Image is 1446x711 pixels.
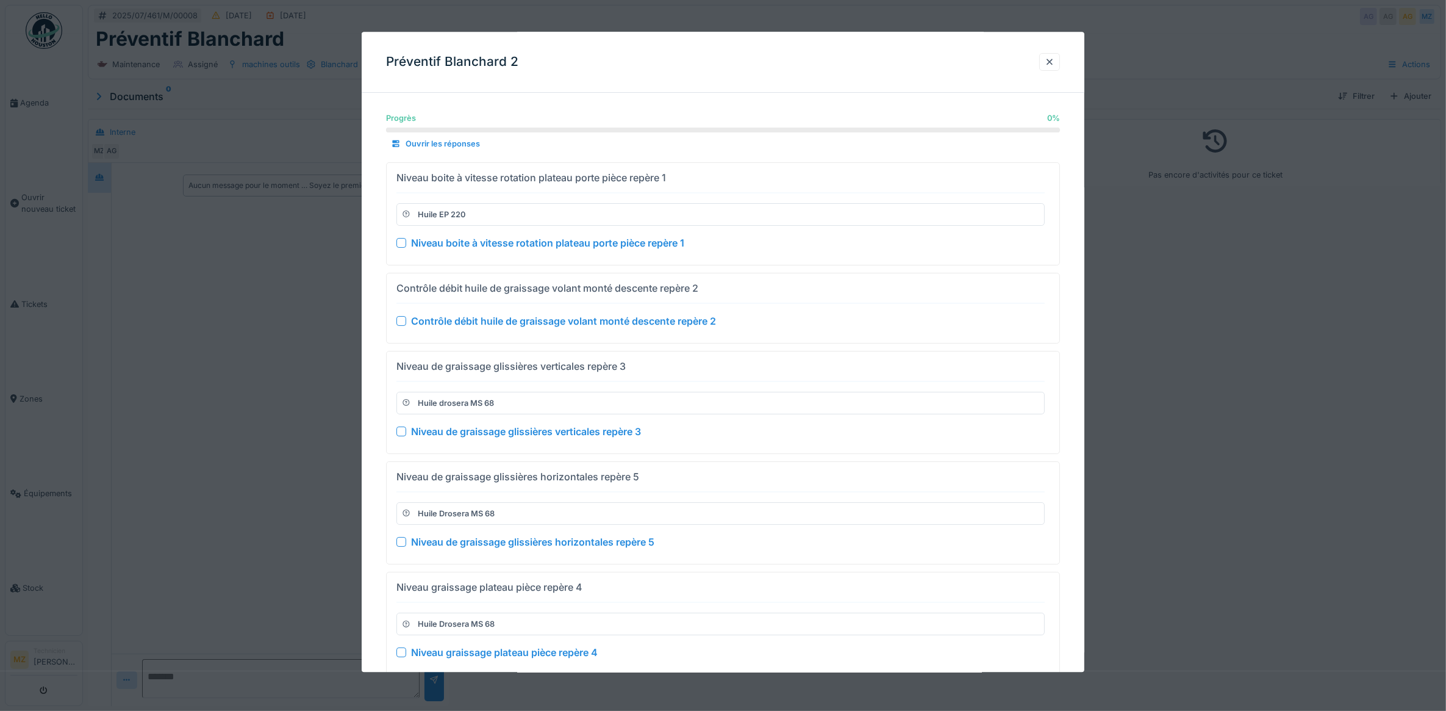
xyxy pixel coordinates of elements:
[392,578,1055,670] summary: Niveau graissage plateau pièce repère 4Huile Drosera MS 68 Niveau graissage plateau pièce repère 4
[386,54,518,70] h3: Préventif Blanchard 2
[396,359,626,374] div: Niveau de graissage glissières verticales repère 3
[396,580,582,595] div: Niveau graissage plateau pièce repère 4
[396,170,666,185] div: Niveau boite à vitesse rotation plateau porte pièce repère 1
[418,619,495,630] div: Huile Drosera MS 68
[411,236,684,250] div: Niveau boite à vitesse rotation plateau porte pièce repère 1
[411,424,641,439] div: Niveau de graissage glissières verticales repère 3
[396,469,639,484] div: Niveau de graissage glissières horizontales repère 5
[411,314,716,328] div: Contrôle débit huile de graissage volant monté descente repère 2
[392,467,1055,559] summary: Niveau de graissage glissières horizontales repère 5Huile Drosera MS 68 Niveau de graissage gliss...
[396,281,698,295] div: Contrôle débit huile de graissage volant monté descente repère 2
[392,168,1055,260] summary: Niveau boite à vitesse rotation plateau porte pièce repère 1Huile EP 220 Niveau boite à vitesse r...
[392,356,1055,449] summary: Niveau de graissage glissières verticales repère 3Huile drosera MS 68 Niveau de graissage glissiè...
[386,112,416,124] div: Progrès
[411,646,598,660] div: Niveau graissage plateau pièce repère 4
[418,209,465,220] div: Huile EP 220
[1047,112,1060,124] div: 0 %
[418,508,495,519] div: Huile Drosera MS 68
[386,128,1061,133] progress: 0 %
[411,535,654,550] div: Niveau de graissage glissières horizontales repère 5
[418,397,494,409] div: Huile drosera MS 68
[392,278,1055,338] summary: Contrôle débit huile de graissage volant monté descente repère 2 Contrôle débit huile de graissag...
[386,136,485,153] div: Ouvrir les réponses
